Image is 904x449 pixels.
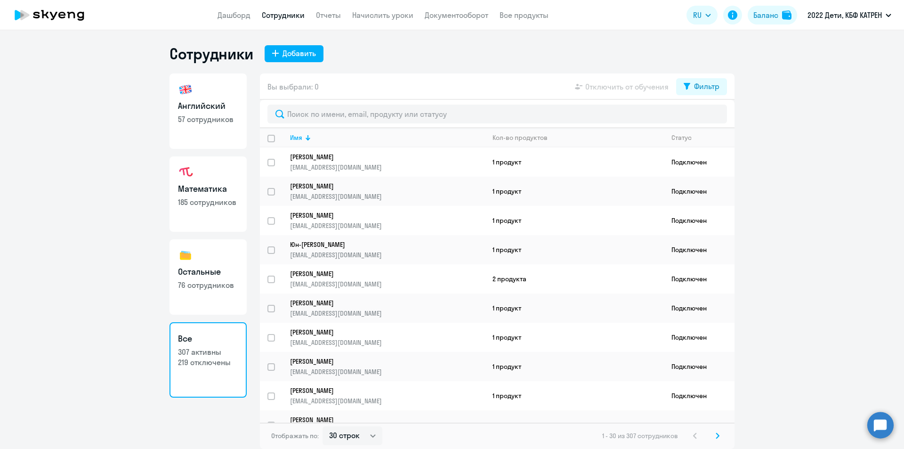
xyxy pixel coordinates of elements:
[290,211,472,220] p: [PERSON_NAME]
[664,381,734,410] td: Подключен
[178,183,238,195] h3: Математика
[178,357,238,367] p: 219 отключены
[178,248,193,263] img: others
[485,381,664,410] td: 1 продукт
[262,10,305,20] a: Сотрудники
[807,9,882,21] p: 2022 Дети, КБФ КАТРЕН
[485,352,664,381] td: 1 продукт
[753,9,778,21] div: Баланс
[290,299,472,307] p: [PERSON_NAME]
[485,206,664,235] td: 1 продукт
[178,347,238,357] p: 307 активны
[265,45,323,62] button: Добавить
[267,105,727,123] input: Поиск по имени, email, продукту или статусу
[290,251,484,259] p: [EMAIL_ADDRESS][DOMAIN_NAME]
[602,432,678,440] span: 1 - 30 из 307 сотрудников
[492,133,663,142] div: Кол-во продуктов
[178,114,238,124] p: 57 сотрудников
[664,294,734,323] td: Подключен
[178,82,193,97] img: english
[664,264,734,294] td: Подключен
[271,432,319,440] span: Отображать по:
[352,10,413,20] a: Начислить уроки
[664,177,734,206] td: Подключен
[290,182,484,201] a: [PERSON_NAME][EMAIL_ADDRESS][DOMAIN_NAME]
[290,416,472,424] p: [PERSON_NAME]
[485,410,664,440] td: 1 продукт
[290,357,472,366] p: [PERSON_NAME]
[803,4,896,26] button: 2022 Дети, КБФ КАТРЕН
[290,153,472,161] p: [PERSON_NAME]
[290,309,484,318] p: [EMAIL_ADDRESS][DOMAIN_NAME]
[267,81,319,92] span: Вы выбрали: 0
[676,78,727,95] button: Фильтр
[664,206,734,235] td: Подключен
[178,333,238,345] h3: Все
[485,235,664,264] td: 1 продукт
[290,280,484,288] p: [EMAIL_ADDRESS][DOMAIN_NAME]
[282,48,316,59] div: Добавить
[686,6,718,24] button: RU
[169,239,247,315] a: Остальные76 сотрудников
[290,133,302,142] div: Имя
[290,153,484,171] a: [PERSON_NAME][EMAIL_ADDRESS][DOMAIN_NAME]
[178,266,238,278] h3: Остальные
[290,299,484,318] a: [PERSON_NAME][EMAIL_ADDRESS][DOMAIN_NAME]
[290,182,472,190] p: [PERSON_NAME]
[178,197,238,207] p: 185 сотрудников
[485,294,664,323] td: 1 продукт
[169,322,247,398] a: Все307 активны219 отключены
[290,269,472,278] p: [PERSON_NAME]
[485,323,664,352] td: 1 продукт
[290,211,484,230] a: [PERSON_NAME][EMAIL_ADDRESS][DOMAIN_NAME]
[178,100,238,112] h3: Английский
[290,386,484,405] a: [PERSON_NAME][EMAIL_ADDRESS][DOMAIN_NAME]
[492,133,548,142] div: Кол-во продуктов
[671,133,734,142] div: Статус
[316,10,341,20] a: Отчеты
[664,235,734,264] td: Подключен
[693,9,702,21] span: RU
[694,81,719,92] div: Фильтр
[290,240,484,259] a: Юн-[PERSON_NAME][EMAIL_ADDRESS][DOMAIN_NAME]
[664,352,734,381] td: Подключен
[485,177,664,206] td: 1 продукт
[290,221,484,230] p: [EMAIL_ADDRESS][DOMAIN_NAME]
[290,338,484,347] p: [EMAIL_ADDRESS][DOMAIN_NAME]
[290,328,484,347] a: [PERSON_NAME][EMAIL_ADDRESS][DOMAIN_NAME]
[218,10,250,20] a: Дашборд
[290,367,484,376] p: [EMAIL_ADDRESS][DOMAIN_NAME]
[290,269,484,288] a: [PERSON_NAME][EMAIL_ADDRESS][DOMAIN_NAME]
[290,240,472,249] p: Юн-[PERSON_NAME]
[748,6,797,24] button: Балансbalance
[290,397,484,405] p: [EMAIL_ADDRESS][DOMAIN_NAME]
[290,357,484,376] a: [PERSON_NAME][EMAIL_ADDRESS][DOMAIN_NAME]
[169,44,253,63] h1: Сотрудники
[782,10,791,20] img: balance
[178,165,193,180] img: math
[664,410,734,440] td: Подключен
[290,386,472,395] p: [PERSON_NAME]
[290,163,484,171] p: [EMAIL_ADDRESS][DOMAIN_NAME]
[290,416,484,434] a: [PERSON_NAME][EMAIL_ADDRESS][DOMAIN_NAME]
[290,192,484,201] p: [EMAIL_ADDRESS][DOMAIN_NAME]
[290,133,484,142] div: Имя
[500,10,549,20] a: Все продукты
[290,328,472,336] p: [PERSON_NAME]
[664,323,734,352] td: Подключен
[425,10,488,20] a: Документооборот
[178,280,238,290] p: 76 сотрудников
[664,147,734,177] td: Подключен
[485,264,664,294] td: 2 продукта
[485,147,664,177] td: 1 продукт
[169,156,247,232] a: Математика185 сотрудников
[169,73,247,149] a: Английский57 сотрудников
[671,133,692,142] div: Статус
